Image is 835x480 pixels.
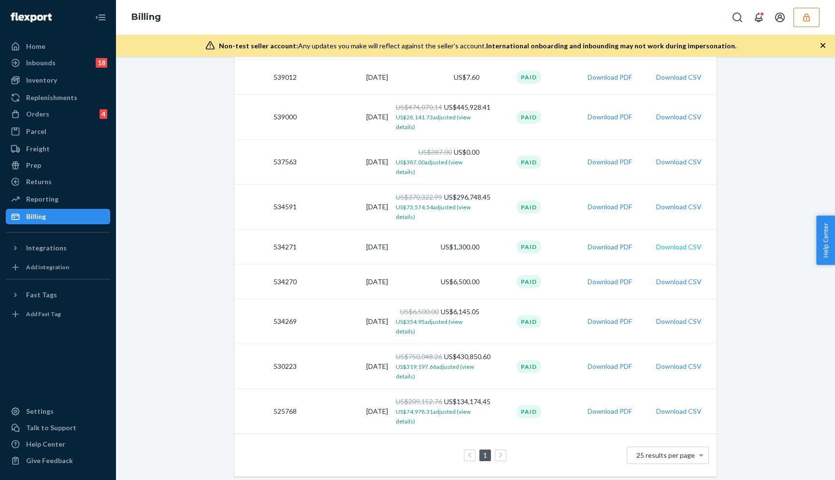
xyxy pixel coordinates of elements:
[656,317,702,326] button: Download CSV
[26,75,57,85] div: Inventory
[26,42,45,51] div: Home
[392,185,483,230] td: US$296,748.45
[26,290,57,300] div: Fast Tags
[26,144,50,154] div: Freight
[234,389,301,434] td: 525768
[656,202,702,212] button: Download CSV
[6,90,110,105] a: Replenishments
[656,362,702,371] button: Download CSV
[91,8,110,27] button: Close Navigation
[26,407,54,416] div: Settings
[396,112,479,131] button: US$28,141.73adjusted (view details)
[816,216,835,265] span: Help Center
[234,230,301,264] td: 534271
[392,140,483,185] td: US$0.00
[6,260,110,275] a: Add Integration
[770,8,790,27] button: Open account menu
[26,194,58,204] div: Reporting
[749,8,768,27] button: Open notifications
[6,39,110,54] a: Home
[588,73,632,82] button: Download PDF
[301,344,392,389] td: [DATE]
[517,240,541,253] div: Paid
[234,95,301,140] td: 539000
[26,439,65,449] div: Help Center
[6,420,110,436] a: Talk to Support
[517,315,541,328] div: Paid
[26,160,41,170] div: Prep
[96,58,107,68] div: 18
[6,240,110,256] button: Integrations
[234,140,301,185] td: 537563
[517,405,541,418] div: Paid
[636,451,695,459] span: 25 results per page
[588,242,632,252] button: Download PDF
[396,362,479,381] button: US$319,197.66adjusted (view details)
[392,299,483,344] td: US$6,145.05
[301,95,392,140] td: [DATE]
[301,60,392,95] td: [DATE]
[301,264,392,299] td: [DATE]
[6,55,110,71] a: Inbounds18
[6,124,110,139] a: Parcel
[588,202,632,212] button: Download PDF
[392,95,483,140] td: US$445,928.41
[234,264,301,299] td: 534270
[26,310,61,318] div: Add Fast Tag
[6,158,110,173] a: Prep
[6,436,110,452] a: Help Center
[656,73,702,82] button: Download CSV
[481,451,489,459] a: Page 1 is your current page
[392,230,483,264] td: US$1,300.00
[6,287,110,303] button: Fast Tags
[301,389,392,434] td: [DATE]
[396,202,479,221] button: US$73,574.54adjusted (view details)
[234,60,301,95] td: 539012
[392,389,483,434] td: US$134,174.45
[234,185,301,230] td: 534591
[588,112,632,122] button: Download PDF
[396,318,462,335] span: US$354.95 adjusted (view details)
[396,317,479,336] button: US$354.95adjusted (view details)
[6,209,110,224] a: Billing
[26,127,46,136] div: Parcel
[656,407,702,416] button: Download CSV
[301,185,392,230] td: [DATE]
[6,141,110,157] a: Freight
[392,264,483,299] td: US$6,500.00
[6,453,110,468] button: Give Feedback
[728,8,747,27] button: Open Search Box
[396,157,479,176] button: US$387.00adjusted (view details)
[517,360,541,373] div: Paid
[517,201,541,214] div: Paid
[26,177,52,187] div: Returns
[396,159,462,175] span: US$387.00 adjusted (view details)
[517,111,541,124] div: Paid
[234,299,301,344] td: 534269
[517,275,541,288] div: Paid
[517,71,541,84] div: Paid
[588,277,632,287] button: Download PDF
[26,93,77,102] div: Replenishments
[6,306,110,322] a: Add Fast Tag
[400,307,439,316] span: US$6,500.00
[588,362,632,371] button: Download PDF
[656,242,702,252] button: Download CSV
[588,157,632,167] button: Download PDF
[656,157,702,167] button: Download CSV
[486,42,736,50] span: International onboarding and inbounding may not work during impersonation.
[396,352,442,361] span: US$750,048.26
[26,109,49,119] div: Orders
[234,344,301,389] td: 530223
[301,299,392,344] td: [DATE]
[100,109,107,119] div: 4
[26,58,56,68] div: Inbounds
[396,363,474,380] span: US$319,197.66 adjusted (view details)
[656,277,702,287] button: Download CSV
[396,103,442,111] span: US$474,070.14
[396,408,471,425] span: US$74,978.31 adjusted (view details)
[517,156,541,169] div: Paid
[588,407,632,416] button: Download PDF
[6,106,110,122] a: Orders4
[301,140,392,185] td: [DATE]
